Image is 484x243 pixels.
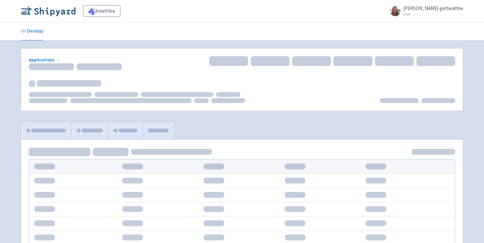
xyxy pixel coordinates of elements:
[21,22,43,40] a: Develop
[29,57,61,63] a: Applications
[21,6,75,16] img: Shipyard logo
[83,5,120,17] a: healthie
[386,6,463,16] a: [PERSON_NAME]-gethealthie User
[403,12,463,16] small: User
[403,5,463,11] span: [PERSON_NAME]-gethealthie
